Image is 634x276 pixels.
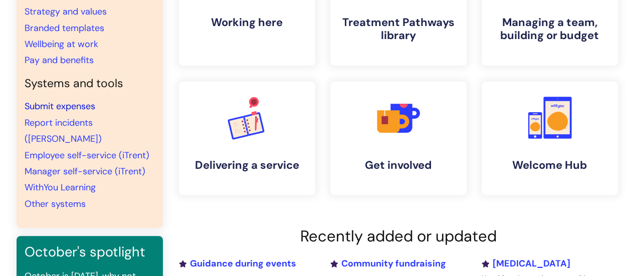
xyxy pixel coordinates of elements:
h4: Managing a team, building or budget [490,16,610,43]
a: Other systems [25,198,86,210]
a: Report incidents ([PERSON_NAME]) [25,117,102,145]
a: Get involved [330,82,467,195]
a: Strategy and values [25,6,107,18]
h4: Systems and tools [25,77,155,91]
a: Wellbeing at work [25,38,98,50]
a: WithYou Learning [25,181,96,193]
h4: Delivering a service [187,159,307,172]
a: Manager self-service (iTrent) [25,165,145,177]
a: Employee self-service (iTrent) [25,149,149,161]
a: [MEDICAL_DATA] [481,257,570,269]
h4: Get involved [338,159,459,172]
a: Welcome Hub [482,82,618,195]
a: Delivering a service [179,82,315,195]
h4: Welcome Hub [490,159,610,172]
h3: October's spotlight [25,244,155,260]
a: Pay and benefits [25,54,94,66]
a: Submit expenses [25,100,95,112]
h4: Working here [187,16,307,29]
h2: Recently added or updated [179,227,618,245]
a: Branded templates [25,22,104,34]
h4: Treatment Pathways library [338,16,459,43]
